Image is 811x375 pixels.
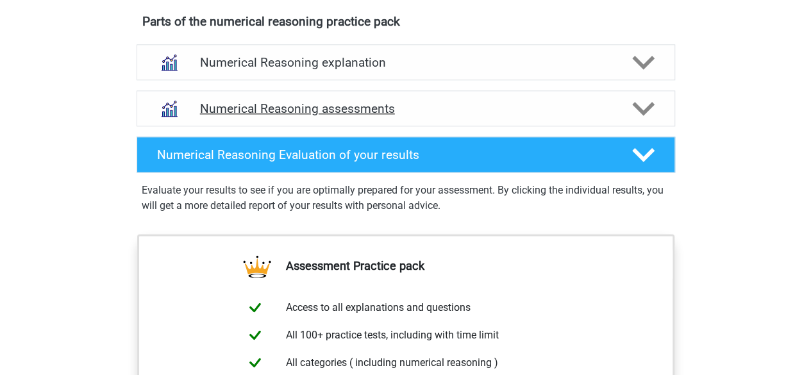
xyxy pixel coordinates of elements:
p: Evaluate your results to see if you are optimally prepared for your assessment. By clicking the i... [142,183,670,213]
a: Numerical Reasoning Evaluation of your results [131,137,680,172]
h4: Numerical Reasoning explanation [200,55,612,70]
img: numerical reasoning assessments [153,92,185,125]
a: assessments Numerical Reasoning assessments [131,90,680,126]
a: explanations Numerical Reasoning explanation [131,44,680,80]
h4: Numerical Reasoning assessments [200,101,612,116]
img: numerical reasoning explanations [153,46,185,79]
h4: Parts of the numerical reasoning practice pack [142,14,669,29]
h4: Numerical Reasoning Evaluation of your results [157,147,612,162]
